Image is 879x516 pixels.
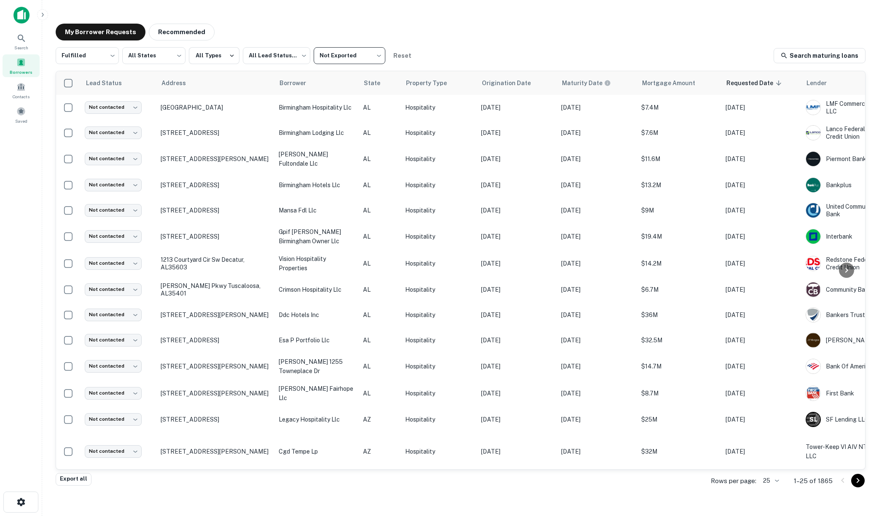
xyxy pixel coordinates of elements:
span: State [364,78,391,88]
img: capitalize-icon.png [13,7,30,24]
p: $19.4M [641,232,717,241]
p: birmingham lodging llc [279,128,355,137]
p: [DATE] [561,336,633,345]
p: [DATE] [726,447,797,456]
th: Requested Date [721,71,801,95]
span: Borrowers [10,69,32,75]
a: Search [3,30,40,53]
span: Property Type [406,78,458,88]
p: ddc hotels inc [279,310,355,320]
p: [DATE] [481,415,553,424]
p: [STREET_ADDRESS][PERSON_NAME] [161,363,270,370]
p: [STREET_ADDRESS][PERSON_NAME] [161,155,270,163]
p: AL [363,154,397,164]
img: picture [806,308,820,322]
p: Hospitality [405,389,473,398]
div: Saved [3,103,40,126]
div: Not contacted [85,445,142,457]
p: [DATE] [481,103,553,112]
p: [DATE] [481,154,553,164]
p: [DATE] [481,285,553,294]
a: Contacts [3,79,40,102]
p: AL [363,206,397,215]
p: [STREET_ADDRESS] [161,336,270,344]
p: $7.4M [641,103,717,112]
div: Not contacted [85,334,142,346]
p: [DATE] [561,206,633,215]
button: My Borrower Requests [56,24,145,40]
p: Hospitality [405,310,473,320]
p: [STREET_ADDRESS] [161,233,270,240]
span: Saved [15,118,27,124]
p: [STREET_ADDRESS] [161,416,270,423]
div: Not contacted [85,360,142,372]
p: AZ [363,447,397,456]
p: vision hospitality properties [279,254,355,273]
div: Not Exported [314,45,385,67]
p: [DATE] [726,310,797,320]
div: Maturity dates displayed may be estimated. Please contact the lender for the most accurate maturi... [562,78,611,88]
p: [DATE] [726,103,797,112]
p: AL [363,180,397,190]
p: [DATE] [481,232,553,241]
p: Hospitality [405,259,473,268]
p: [DATE] [561,389,633,398]
p: [DATE] [561,154,633,164]
p: AZ [363,415,397,424]
div: 25 [760,475,780,487]
div: Not contacted [85,153,142,165]
p: [DATE] [481,180,553,190]
p: [DATE] [561,415,633,424]
th: Origination Date [477,71,557,95]
div: All Lead Statuses [243,45,310,67]
p: mansa fdl llc [279,206,355,215]
div: Not contacted [85,204,142,216]
p: AL [363,232,397,241]
div: Not contacted [85,101,142,113]
div: Not contacted [85,309,142,321]
p: [DATE] [481,389,553,398]
p: [DATE] [561,285,633,294]
button: All Types [189,47,239,64]
th: Lead Status [81,71,156,95]
img: picture [806,359,820,374]
p: $7.6M [641,128,717,137]
p: 1–25 of 1865 [794,476,833,486]
p: AL [363,336,397,345]
img: picture [806,386,820,400]
p: Hospitality [405,362,473,371]
p: [DATE] [726,206,797,215]
p: [DATE] [481,310,553,320]
p: [PERSON_NAME] fairhope llc [279,384,355,403]
img: picture [806,256,820,271]
div: Chat Widget [837,449,879,489]
p: [STREET_ADDRESS] [161,129,270,137]
p: [DATE] [481,128,553,137]
th: Address [156,71,274,95]
p: [DATE] [726,154,797,164]
p: [DATE] [561,232,633,241]
p: [DATE] [561,103,633,112]
img: picture [806,333,820,347]
p: Hospitality [405,336,473,345]
p: AL [363,389,397,398]
th: Property Type [401,71,477,95]
p: Hospitality [405,154,473,164]
p: [DATE] [561,180,633,190]
th: Maturity dates displayed may be estimated. Please contact the lender for the most accurate maturi... [557,71,637,95]
p: esa p portfolio llc [279,336,355,345]
div: Fulfilled [56,45,119,67]
p: Hospitality [405,415,473,424]
span: Contacts [13,93,30,100]
img: picture [806,152,820,166]
p: Hospitality [405,206,473,215]
p: [DATE] [726,232,797,241]
p: [DATE] [481,447,553,456]
a: Search maturing loans [774,48,866,63]
p: gpif [PERSON_NAME] birmingham owner llc [279,227,355,246]
th: Borrower [274,71,359,95]
div: Borrowers [3,54,40,77]
div: Not contacted [85,230,142,242]
p: [DATE] [481,259,553,268]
